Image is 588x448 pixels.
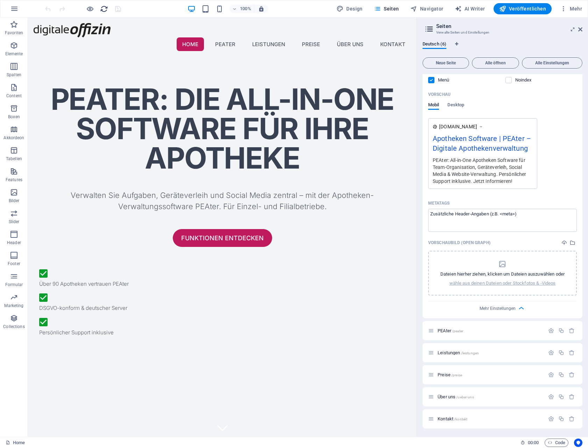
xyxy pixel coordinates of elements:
[558,394,564,400] div: Duplizieren
[557,3,585,14] button: Mehr
[499,5,546,12] span: Veröffentlichen
[436,29,568,36] h3: Verwalte Seiten und Einstellungen
[5,51,23,57] p: Elemente
[9,219,20,225] p: Slider
[449,280,556,286] p: wähle aus deinen Dateien oder Stockfotos & -Videos
[5,30,23,36] p: Favoriten
[433,156,533,185] div: PEAter: All-in-One Apotheken Software für Team-Organisation, Geräteverleih, Social Media & Websit...
[439,123,477,130] span: [DOMAIN_NAME]
[438,394,474,399] span: Klick, um Seite zu öffnen
[475,61,516,65] span: Alle öffnen
[435,417,545,421] div: Kontakt/kontakt
[440,260,565,286] div: dropzone
[6,93,22,99] p: Content
[461,351,479,355] span: /leistungen
[428,209,577,232] textarea: Metatags
[433,133,533,157] div: Apotheken Software | PEAter – Digitale Apothekenverwaltung
[8,261,20,266] p: Footer
[438,416,467,421] span: Klick, um Seite zu öffnen
[548,416,554,422] div: Einstellungen
[480,306,516,311] span: Mehr Einstellungen
[336,5,363,12] span: Design
[472,57,519,69] button: Alle öffnen
[570,240,575,246] i: Wähle aus deinen Dateien oder Stockfotos
[7,72,21,78] p: Spalten
[408,3,446,14] button: Navigator
[548,350,554,356] div: Einstellungen
[452,329,463,333] span: /peater
[4,303,23,308] p: Marketing
[410,5,444,12] span: Navigator
[438,328,463,333] span: PEAter
[522,57,582,69] button: Alle Einstellungen
[229,5,254,13] button: 100%
[374,5,399,12] span: Seiten
[435,350,545,355] div: Leistungen/leistungen
[569,328,575,334] div: Entfernen
[498,304,507,313] button: Mehr Einstellungen
[100,5,108,13] button: reload
[438,372,462,377] span: Preise
[520,439,539,447] h6: Session-Zeit
[6,156,22,162] p: Tabellen
[569,416,575,422] div: Entfernen
[525,61,579,65] span: Alle Einstellungen
[423,40,446,50] span: Deutsch (6)
[451,373,462,377] span: /preise
[515,77,538,83] p: Weist Suchmaschinen an, diese Seite aus Suchergebnissen auszuschließen.
[455,5,485,12] span: AI Writer
[3,324,24,329] p: Collections
[548,328,554,334] div: Einstellungen
[86,5,94,13] button: Klicke hier, um den Vorschau-Modus zu verlassen
[428,200,449,206] p: Metatags
[423,57,469,69] button: Neue Seite
[428,101,439,111] span: Mobil
[574,439,582,447] button: Usercentrics
[5,282,23,287] p: Formular
[569,394,575,400] div: Entfernen
[447,101,464,111] span: Desktop
[334,3,366,14] button: Design
[371,3,402,14] button: Seiten
[548,439,565,447] span: Code
[558,350,564,356] div: Duplizieren
[452,3,488,14] button: AI Writer
[6,177,22,183] p: Features
[435,328,545,333] div: PEAter/peater
[558,416,564,422] div: Duplizieren
[428,240,490,246] p: Dieses Foto wird z.B. von sozialen Medien abgerufen, wenn ein Link zur Website geteilt wird.
[426,61,466,65] span: Neue Seite
[528,439,539,447] span: 00 00
[9,198,20,204] p: Bilder
[435,394,545,399] div: Über uns/ueber-uns
[494,3,552,14] button: Veröffentlichen
[438,77,461,83] p: Definiert, ob diese Seite in einem automatisch generierten Menü erscheint.
[561,240,567,246] i: Datei hochladen
[558,328,564,334] div: Duplizieren
[558,372,564,378] div: Duplizieren
[7,240,21,246] p: Header
[258,6,264,12] i: Bei Größenänderung Zoomstufe automatisch an das gewählte Gerät anpassen.
[569,372,575,378] div: Entfernen
[560,5,582,12] span: Mehr
[436,23,582,29] h2: Seiten
[568,239,577,247] button: select-media
[428,102,464,115] div: Vorschau
[423,41,582,55] div: Sprachen-Tabs
[548,372,554,378] div: Einstellungen
[560,239,568,247] button: upload
[428,92,451,97] p: Vorschau deiner Seite in Suchergebnissen
[435,372,545,377] div: Preise/preise
[456,395,474,399] span: /ueber-uns
[6,439,25,447] a: Klick, um Auswahl aufzuheben. Doppelklick öffnet Seitenverwaltung
[569,350,575,356] div: Entfernen
[548,394,554,400] div: Einstellungen
[454,417,467,421] span: /kontakt
[3,135,24,141] p: Akkordeon
[240,5,251,13] h6: 100%
[533,440,534,445] span: :
[8,114,20,120] p: Boxen
[545,439,568,447] button: Code
[438,350,479,355] span: Klick, um Seite zu öffnen
[440,271,565,277] p: Dateien hierher ziehen, klicken um Dateien auszuwählen oder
